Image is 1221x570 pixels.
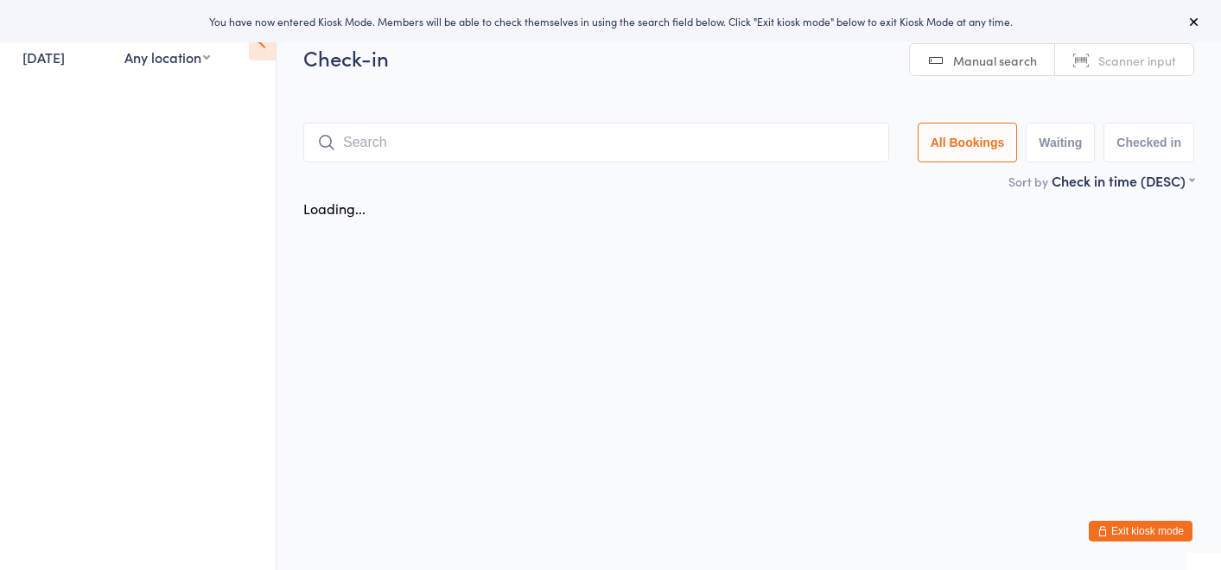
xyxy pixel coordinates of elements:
div: Any location [124,47,210,66]
span: Manual search [953,52,1037,69]
div: Loading... [303,199,366,218]
div: You have now entered Kiosk Mode. Members will be able to check themselves in using the search fie... [28,14,1193,28]
div: Check in time (DESC) [1052,171,1194,190]
label: Sort by [1008,173,1048,190]
a: [DATE] [22,47,65,66]
button: Waiting [1026,123,1095,162]
button: Checked in [1103,123,1194,162]
button: Exit kiosk mode [1089,521,1192,541]
input: Search [303,123,889,162]
span: Scanner input [1098,52,1176,69]
button: All Bookings [918,123,1018,162]
h2: Check-in [303,43,1194,72]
